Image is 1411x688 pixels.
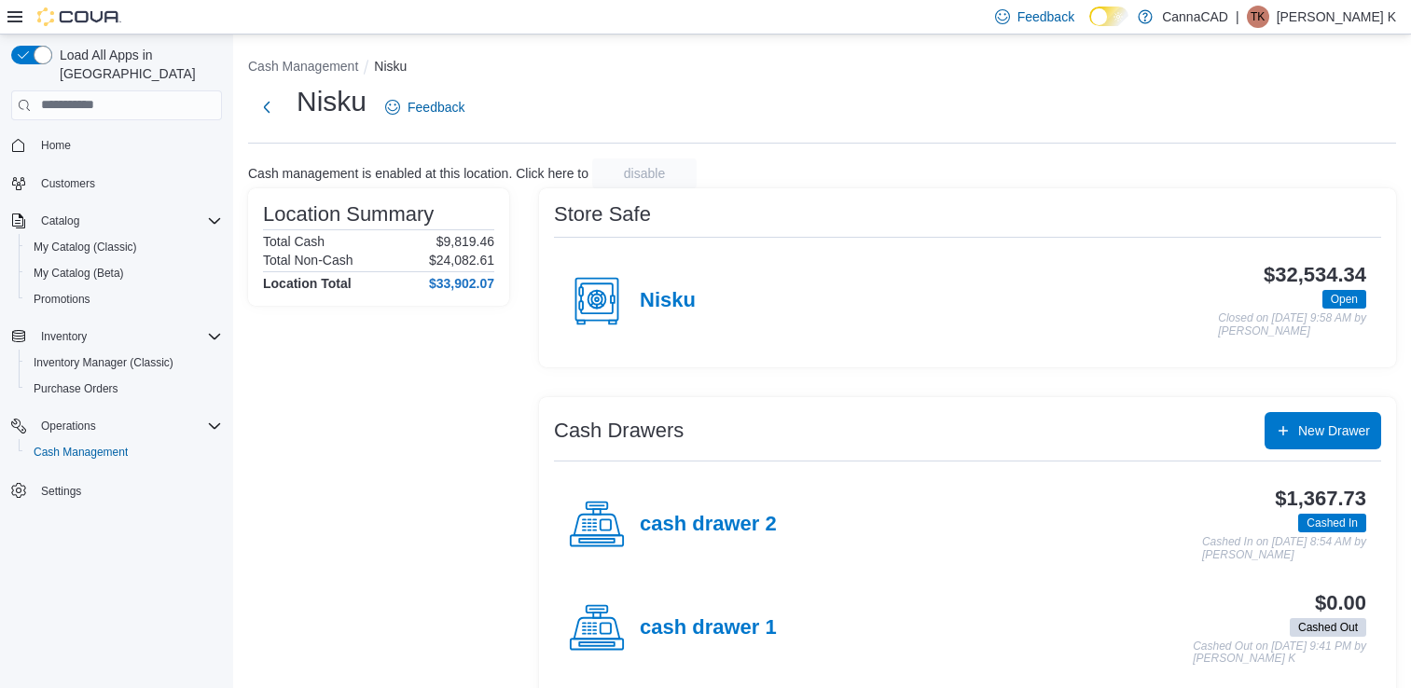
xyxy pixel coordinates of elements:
[41,419,96,433] span: Operations
[263,234,325,249] h6: Total Cash
[19,234,229,260] button: My Catalog (Classic)
[34,478,222,502] span: Settings
[1298,514,1366,532] span: Cashed In
[26,288,222,310] span: Promotions
[248,166,588,181] p: Cash management is enabled at this location. Click here to
[26,378,222,400] span: Purchase Orders
[34,325,94,348] button: Inventory
[640,289,696,313] h4: Nisku
[436,234,494,249] p: $9,819.46
[554,203,651,226] h3: Store Safe
[1322,290,1366,309] span: Open
[4,323,229,350] button: Inventory
[34,266,124,281] span: My Catalog (Beta)
[34,240,137,255] span: My Catalog (Classic)
[378,89,472,126] a: Feedback
[41,484,81,499] span: Settings
[297,83,367,120] h1: Nisku
[1251,6,1265,28] span: TK
[1264,264,1366,286] h3: $32,534.34
[34,381,118,396] span: Purchase Orders
[1089,26,1090,27] span: Dark Mode
[37,7,121,26] img: Cova
[34,134,78,157] a: Home
[26,441,135,463] a: Cash Management
[429,253,494,268] p: $24,082.61
[34,292,90,307] span: Promotions
[263,253,353,268] h6: Total Non-Cash
[26,288,98,310] a: Promotions
[554,420,684,442] h3: Cash Drawers
[34,415,104,437] button: Operations
[41,176,95,191] span: Customers
[263,276,352,291] h4: Location Total
[4,131,229,158] button: Home
[34,355,173,370] span: Inventory Manager (Classic)
[1017,7,1074,26] span: Feedback
[26,378,126,400] a: Purchase Orders
[640,616,777,640] h4: cash drawer 1
[19,260,229,286] button: My Catalog (Beta)
[34,415,222,437] span: Operations
[1089,7,1128,26] input: Dark Mode
[1298,619,1358,636] span: Cashed Out
[41,213,79,228] span: Catalog
[374,59,407,74] button: Nisku
[4,170,229,197] button: Customers
[1218,312,1366,337] p: Closed on [DATE] 9:58 AM by [PERSON_NAME]
[1298,421,1370,440] span: New Drawer
[26,262,222,284] span: My Catalog (Beta)
[19,286,229,312] button: Promotions
[26,262,131,284] a: My Catalog (Beta)
[34,210,87,232] button: Catalog
[41,329,87,344] span: Inventory
[429,276,494,291] h4: $33,902.07
[1162,6,1228,28] p: CannaCAD
[4,413,229,439] button: Operations
[34,210,222,232] span: Catalog
[34,445,128,460] span: Cash Management
[624,164,665,183] span: disable
[26,441,222,463] span: Cash Management
[4,208,229,234] button: Catalog
[26,236,222,258] span: My Catalog (Classic)
[1265,412,1381,449] button: New Drawer
[1236,6,1239,28] p: |
[408,98,464,117] span: Feedback
[19,376,229,402] button: Purchase Orders
[1247,6,1269,28] div: Tricia K
[248,57,1396,79] nav: An example of EuiBreadcrumbs
[19,350,229,376] button: Inventory Manager (Classic)
[34,172,222,195] span: Customers
[248,59,358,74] button: Cash Management
[34,480,89,502] a: Settings
[26,236,145,258] a: My Catalog (Classic)
[1277,6,1396,28] p: [PERSON_NAME] K
[4,476,229,503] button: Settings
[248,89,285,126] button: Next
[26,351,181,374] a: Inventory Manager (Classic)
[52,46,222,83] span: Load All Apps in [GEOGRAPHIC_DATA]
[1290,618,1366,637] span: Cashed Out
[41,138,71,153] span: Home
[1275,488,1366,510] h3: $1,367.73
[1307,515,1358,531] span: Cashed In
[19,439,229,465] button: Cash Management
[592,158,697,188] button: disable
[34,325,222,348] span: Inventory
[640,513,777,537] h4: cash drawer 2
[11,124,222,553] nav: Complex example
[1331,291,1358,308] span: Open
[263,203,434,226] h3: Location Summary
[1202,536,1366,561] p: Cashed In on [DATE] 8:54 AM by [PERSON_NAME]
[34,133,222,157] span: Home
[1315,592,1366,614] h3: $0.00
[1193,640,1366,666] p: Cashed Out on [DATE] 9:41 PM by [PERSON_NAME] K
[26,351,222,374] span: Inventory Manager (Classic)
[34,172,103,195] a: Customers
